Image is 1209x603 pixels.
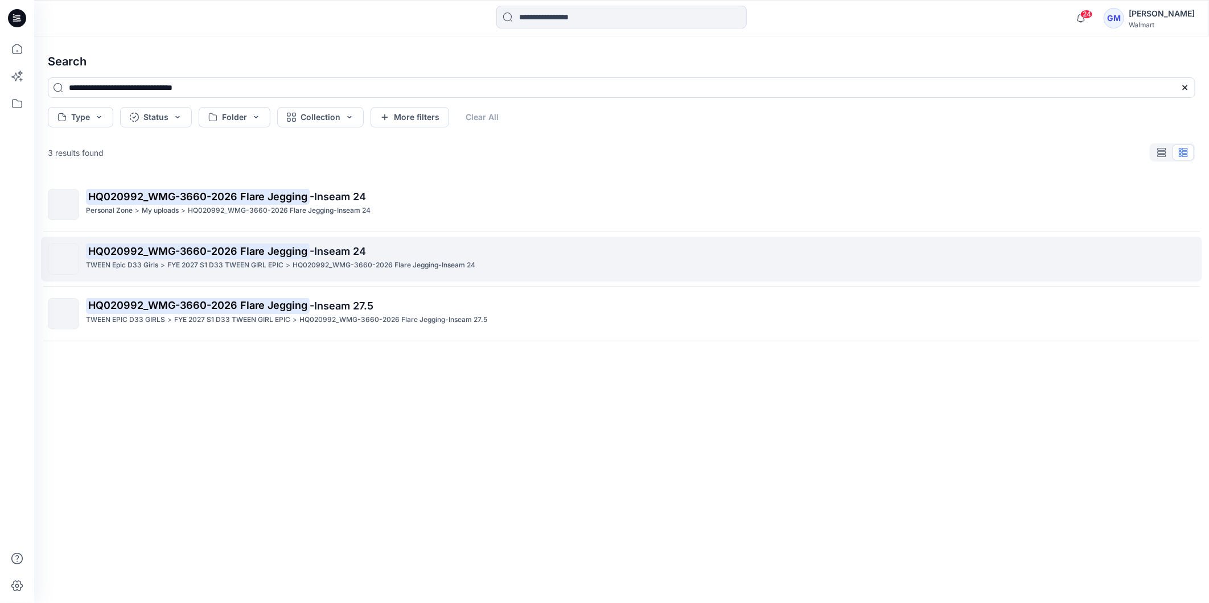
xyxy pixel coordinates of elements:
[277,107,364,127] button: Collection
[167,314,172,326] p: >
[293,259,475,271] p: HQ020992_WMG-3660-2026 Flare Jegging-Inseam 24
[181,205,186,217] p: >
[120,107,192,127] button: Status
[286,259,290,271] p: >
[299,314,487,326] p: HQ020992_WMG-3660-2026 Flare Jegging-Inseam 27.5
[161,259,165,271] p: >
[86,314,165,326] p: TWEEN EPIC D33 GIRLS
[310,300,373,312] span: -Inseam 27.5
[1080,10,1093,19] span: 24
[86,188,310,204] mark: HQ020992_WMG-3660-2026 Flare Jegging
[174,314,290,326] p: FYE 2027 S1 D33 TWEEN GIRL EPIC
[199,107,270,127] button: Folder
[310,245,366,257] span: -Inseam 24
[41,237,1202,282] a: HQ020992_WMG-3660-2026 Flare Jegging-Inseam 24TWEEN Epic D33 Girls>FYE 2027 S1 D33 TWEEN GIRL EPI...
[86,205,133,217] p: Personal Zone
[371,107,449,127] button: More filters
[41,291,1202,336] a: HQ020992_WMG-3660-2026 Flare Jegging-Inseam 27.5TWEEN EPIC D33 GIRLS>FYE 2027 S1 D33 TWEEN GIRL E...
[310,191,366,203] span: -Inseam 24
[48,107,113,127] button: Type
[39,46,1204,77] h4: Search
[86,298,310,313] mark: HQ020992_WMG-3660-2026 Flare Jegging
[142,205,179,217] p: My uploads
[1129,20,1195,29] div: Walmart
[48,147,104,159] p: 3 results found
[41,182,1202,227] a: HQ020992_WMG-3660-2026 Flare Jegging-Inseam 24Personal Zone>My uploads>HQ020992_WMG-3660-2026 Fla...
[1104,8,1124,28] div: GM
[188,205,371,217] p: HQ020992_WMG-3660-2026 Flare Jegging-Inseam 24
[86,259,158,271] p: TWEEN Epic D33 Girls
[135,205,139,217] p: >
[167,259,283,271] p: FYE 2027 S1 D33 TWEEN GIRL EPIC
[1129,7,1195,20] div: [PERSON_NAME]
[86,243,310,259] mark: HQ020992_WMG-3660-2026 Flare Jegging
[293,314,297,326] p: >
